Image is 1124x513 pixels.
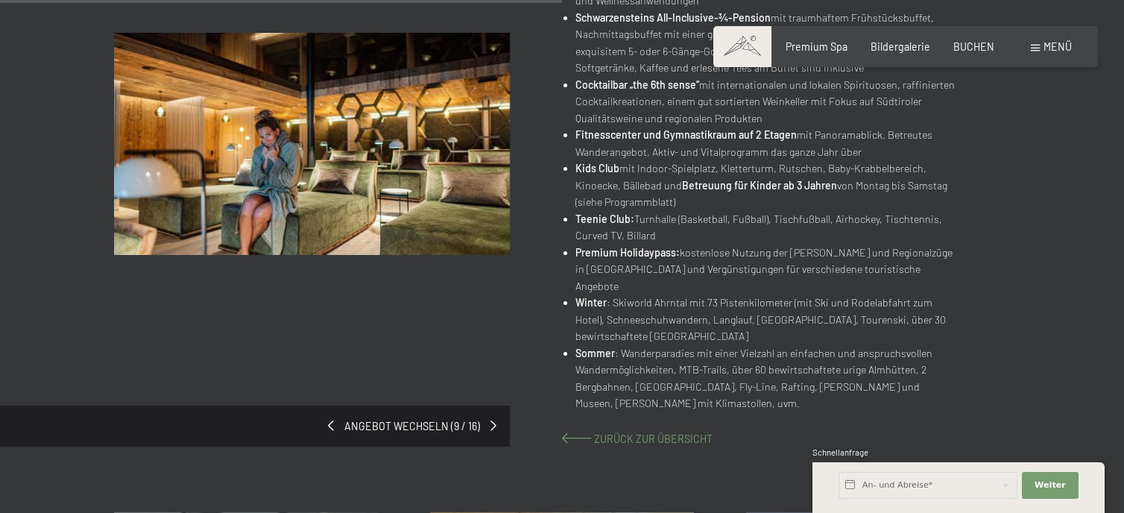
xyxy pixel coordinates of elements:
[1035,479,1066,491] span: Weiter
[575,211,957,245] li: Turnhalle (Basketball, Fußball), Tischfußball, Airhockey, Tischtennis, Curved TV, Billard
[871,40,930,53] a: Bildergalerie
[682,179,837,192] strong: Betreuung für Kinder ab 3 Jahren
[1022,472,1079,499] button: Weiter
[575,128,797,141] strong: Fitnesscenter und Gymnastikraum auf 2 Etagen
[575,10,957,77] li: mit traumhaftem Frühstücksbuffet, Nachmittagsbuffet mit einer großzügigen Auswahl an Snacks und D...
[575,160,957,211] li: mit Indoor-Spielplatz, Kletterturm, Rutschen, Baby-Krabbelbereich, Kinoecke, Bällebad und von Mon...
[575,78,699,91] strong: Cocktailbar „the 6th sense“
[575,213,634,225] strong: Teenie Club:
[575,295,957,345] li: : Skiworld Ahrntal mit 73 Pistenkilometer (mit Ski und Rodelabfahrt zum Hotel), Schneeschuhwander...
[114,33,509,255] img: 7=6 Spezial Angebot
[594,432,713,445] span: Zurück zur Übersicht
[575,11,771,24] strong: Schwarzensteins All-Inclusive-¾-Pension
[575,345,957,412] li: : Wanderparadies mit einer Vielzahl an einfachen und anspruchsvollen Wandermöglichkeiten, MTB-Tra...
[953,40,994,53] a: BUCHEN
[575,245,957,295] li: kostenlose Nutzung der [PERSON_NAME] und Regionalzüge in [GEOGRAPHIC_DATA] und Vergünstigungen fü...
[334,419,490,434] span: Angebot wechseln (9 / 16)
[1044,40,1072,53] span: Menü
[575,77,957,128] li: mit internationalen und lokalen Spirituosen, raffinierten Cocktailkreationen, einem gut sortierte...
[575,162,619,174] strong: Kids Club
[812,447,868,457] span: Schnellanfrage
[575,246,680,259] strong: Premium Holidaypass:
[575,127,957,160] li: mit Panoramablick. Betreutes Wanderangebot, Aktiv- und Vitalprogramm das ganze Jahr über
[562,432,713,445] a: Zurück zur Übersicht
[786,40,847,53] a: Premium Spa
[575,296,607,309] strong: Winter
[575,347,615,359] strong: Sommer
